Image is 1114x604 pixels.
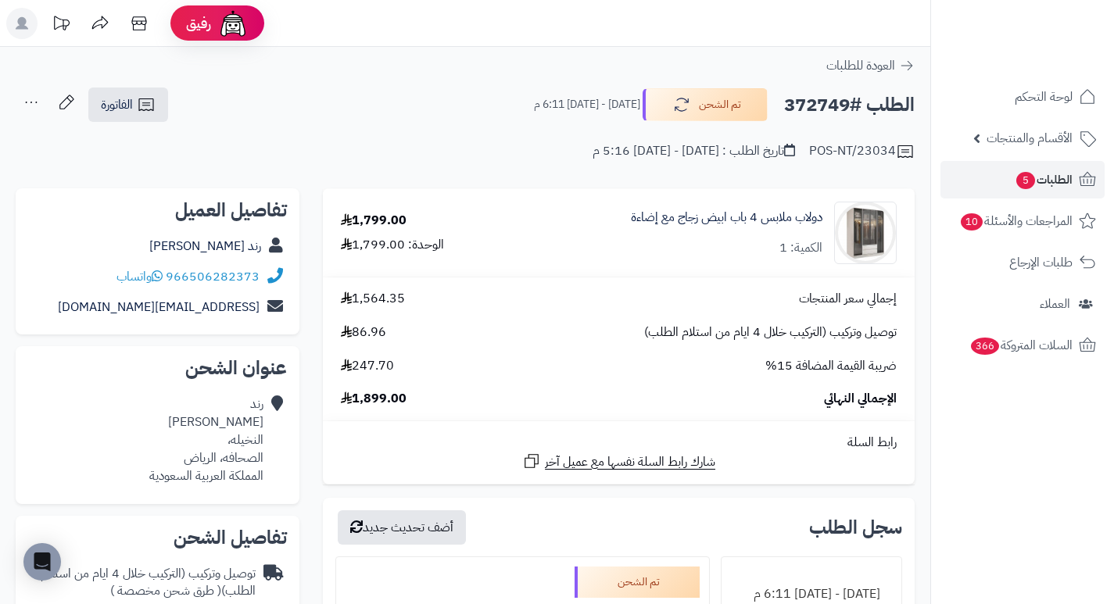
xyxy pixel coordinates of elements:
[522,452,715,471] a: شارك رابط السلة نفسها مع عميل آخر
[341,323,386,341] span: 86.96
[88,88,168,122] a: الفاتورة
[341,290,405,308] span: 1,564.35
[41,8,81,43] a: تحديثات المنصة
[110,581,221,600] span: ( طرق شحن مخصصة )
[826,56,915,75] a: العودة للطلبات
[940,244,1105,281] a: طلبات الإرجاع
[1040,293,1070,315] span: العملاء
[971,338,999,355] span: 366
[341,212,407,230] div: 1,799.00
[824,390,897,408] span: الإجمالي النهائي
[341,357,394,375] span: 247.70
[940,161,1105,198] a: الطلبات5
[940,285,1105,323] a: العملاء
[1016,172,1035,189] span: 5
[329,434,908,452] div: رابط السلة
[961,213,983,231] span: 10
[341,236,444,254] div: الوحدة: 1,799.00
[28,528,287,547] h2: تفاصيل الشحن
[644,323,897,341] span: توصيل وتركيب (التركيب خلال 4 ايام من استلام الطلب)
[28,359,287,377] h2: عنوان الشحن
[116,267,163,286] a: واتساب
[28,565,256,601] div: توصيل وتركيب (التركيب خلال 4 ايام من استلام الطلب)
[643,88,768,121] button: تم الشحن
[593,142,795,160] div: تاريخ الطلب : [DATE] - [DATE] 5:16 م
[631,209,822,227] a: دولاب ملابس 4 باب ابيض زجاج مع إضاءة
[341,390,407,408] span: 1,899.00
[765,357,897,375] span: ضريبة القيمة المضافة 15%
[149,237,261,256] a: رند [PERSON_NAME]
[1015,86,1073,108] span: لوحة التحكم
[799,290,897,308] span: إجمالي سعر المنتجات
[784,89,915,121] h2: الطلب #372749
[23,543,61,581] div: Open Intercom Messenger
[809,518,902,537] h3: سجل الطلب
[969,334,1073,356] span: السلات المتروكة
[545,453,715,471] span: شارك رابط السلة نفسها مع عميل آخر
[940,327,1105,364] a: السلات المتروكة366
[186,14,211,33] span: رفيق
[987,127,1073,149] span: الأقسام والمنتجات
[28,201,287,220] h2: تفاصيل العميل
[101,95,133,114] span: الفاتورة
[940,78,1105,116] a: لوحة التحكم
[826,56,895,75] span: العودة للطلبات
[217,8,249,39] img: ai-face.png
[809,142,915,161] div: POS-NT/23034
[835,202,896,264] img: 1742133300-110103010020.1-90x90.jpg
[779,239,822,257] div: الكمية: 1
[338,510,466,545] button: أضف تحديث جديد
[940,202,1105,240] a: المراجعات والأسئلة10
[575,566,700,598] div: تم الشحن
[58,298,260,316] a: [EMAIL_ADDRESS][DOMAIN_NAME]
[1015,169,1073,191] span: الطلبات
[534,97,640,113] small: [DATE] - [DATE] 6:11 م
[149,395,263,484] div: رند [PERSON_NAME] النخيله، الصحافه، الرياض المملكة العربية السعودية
[959,210,1073,232] span: المراجعات والأسئلة
[1009,252,1073,273] span: طلبات الإرجاع
[166,267,260,286] a: 966506282373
